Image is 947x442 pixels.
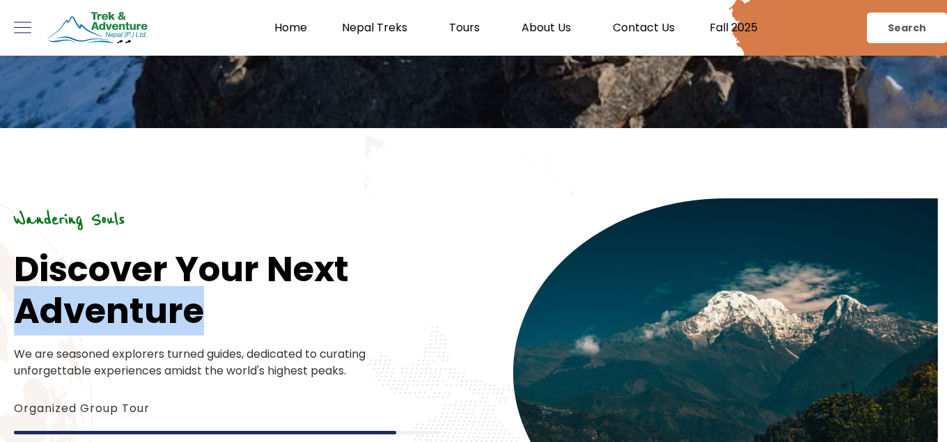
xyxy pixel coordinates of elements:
[45,9,150,47] img: Trek & Adventure Nepal
[172,21,774,35] nav: Menu
[14,346,366,379] span: We are seasoned explorers turned guides, dedicated to curating unforgettable experiences amidst t...
[504,21,595,35] a: About Us
[595,21,692,35] a: Contact Us
[14,400,439,417] h5: Organized Group Tour
[14,203,439,235] h6: Wandering Souls
[888,23,926,33] span: Search
[867,13,947,43] a: Search
[257,21,324,35] a: Home
[324,21,432,35] a: Nepal Treks
[692,21,775,35] a: Fall 2025
[14,248,439,332] h1: Discover Your Next Adventure
[432,21,504,35] a: Tours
